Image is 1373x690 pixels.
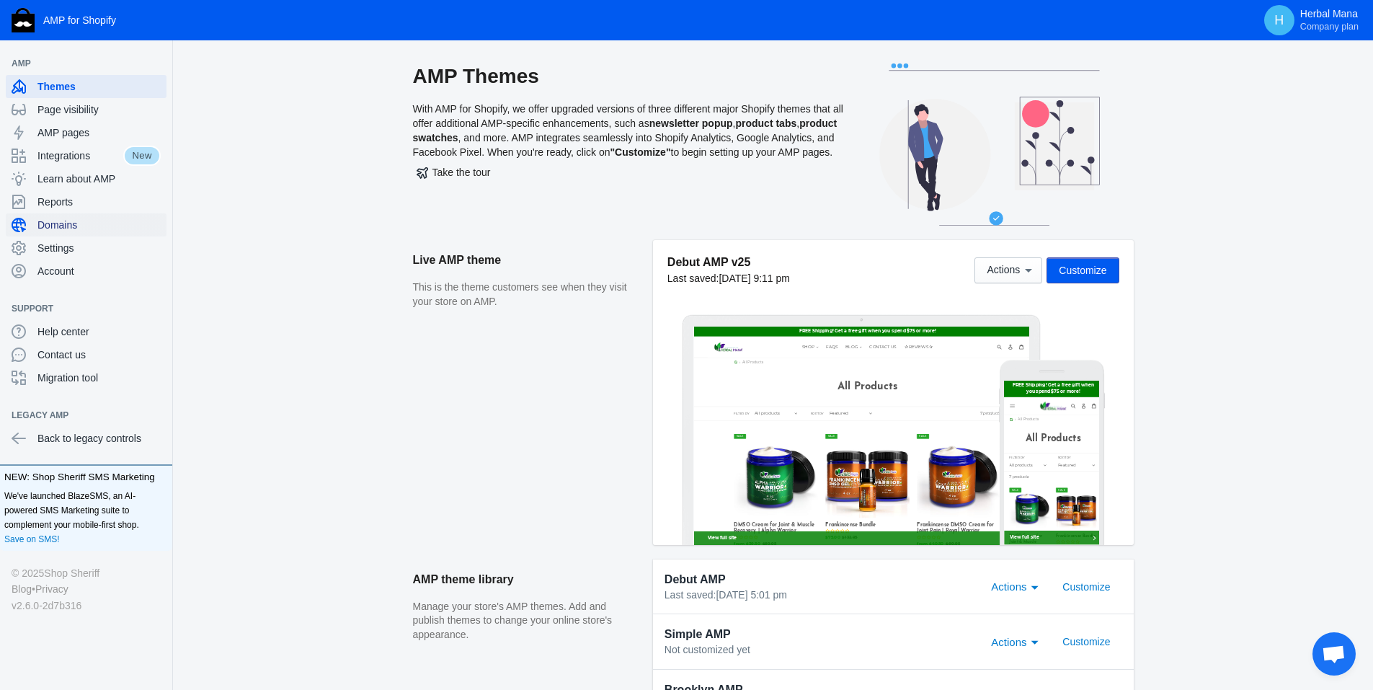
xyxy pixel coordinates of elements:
[32,109,35,124] span: ›
[12,8,35,32] img: Shop Sheriff Logo
[17,112,27,121] a: Home
[16,221,130,234] label: Filter by
[991,580,1026,593] span: Actions
[6,343,166,366] a: Contact us
[382,50,430,74] a: FAQS
[119,102,128,112] a: Home
[719,273,790,284] span: [DATE] 9:11 pm
[1059,265,1106,276] span: Customize
[146,61,169,66] button: Add a sales channel
[735,118,796,129] b: product tabs
[991,636,1026,648] span: Actions
[12,598,161,614] div: v2.6.0-2d7b316
[1062,581,1110,593] span: Customize
[311,50,373,74] button: SHOP
[422,163,599,194] span: All Products
[16,454,254,474] span: View full site
[413,240,639,280] h2: Live AMP theme
[665,643,975,658] div: Not customized yet
[6,144,166,167] a: IntegrationsNew
[682,314,1041,545] img: Laptop frame
[417,167,491,178] span: Take the tour
[610,146,670,158] b: "Customize"
[1300,21,1359,32] span: Company plan
[37,79,161,94] span: Themes
[665,626,731,643] span: Simple AMP
[142,99,204,115] span: All Products
[987,265,1020,276] span: Actions
[438,50,501,74] button: BLOG
[37,264,161,278] span: Account
[841,251,903,265] span: 7 products
[1047,257,1119,283] button: Customize
[16,277,73,291] span: 7 products
[133,99,136,115] span: ›
[344,252,382,265] label: Sort by
[12,408,146,423] span: Legacy AMP
[1051,635,1121,647] a: Customize
[37,431,161,446] span: Back to legacy controls
[1300,8,1359,32] p: Herbal Mana
[413,63,845,240] div: With AMP for Shopify, we offer upgraded versions of three different major Shopify themes that all...
[618,54,702,69] span: ✰ REVIEWS ✰
[413,63,845,89] h2: AMP Themes
[12,301,146,316] span: Support
[6,213,166,236] a: Domains
[1272,13,1287,27] span: H
[516,54,595,69] span: CONTACT US
[12,56,146,71] span: AMP
[37,125,161,140] span: AMP pages
[1062,636,1110,647] span: Customize
[37,102,161,117] span: Page visibility
[117,252,162,265] label: Filter by
[37,218,161,232] span: Domains
[6,366,166,389] a: Migration tool
[37,324,161,339] span: Help center
[665,571,726,588] span: Debut AMP
[37,195,161,209] span: Reports
[611,50,709,74] a: ✰ REVIEWS ✰
[123,146,161,166] span: New
[6,236,166,260] a: Settings
[12,581,32,597] a: Blog
[318,54,354,69] span: SHOP
[37,371,161,385] span: Migration tool
[991,577,1046,594] mat-select: Actions
[667,255,790,270] h5: Debut AMP v25
[974,257,1042,283] button: Actions
[6,121,166,144] a: AMP pages
[40,42,162,82] a: image
[445,54,481,69] span: BLOG
[12,581,161,597] div: •
[665,588,975,603] div: Last saved:
[6,190,166,213] a: Reports
[99,56,190,97] img: image
[6,167,166,190] a: Learn about AMP
[9,62,40,91] button: Menu
[1051,580,1121,591] a: Customize
[6,98,166,121] a: Page visibility
[35,581,68,597] a: Privacy
[413,600,639,642] p: Manage your store's AMP themes. Add and publish themes to change your online store's appearance.
[146,306,169,311] button: Add a sales channel
[667,271,790,286] div: Last saved:
[6,75,166,98] a: Themes
[649,118,733,129] b: newsletter popup
[40,616,961,635] span: View full site
[37,241,161,255] span: Settings
[991,632,1046,650] mat-select: Actions
[37,348,161,362] span: Contact us
[44,565,99,581] a: Shop Sheriff
[146,412,169,418] button: Add a sales channel
[12,565,161,581] div: © 2025
[4,532,60,547] a: Save on SMS!
[413,559,639,600] h2: AMP theme library
[43,14,116,26] span: AMP for Shopify
[413,159,494,185] button: Take the tour
[6,260,166,283] a: Account
[159,221,274,234] label: Sort by
[389,54,422,69] span: FAQS
[509,50,603,74] a: CONTACT US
